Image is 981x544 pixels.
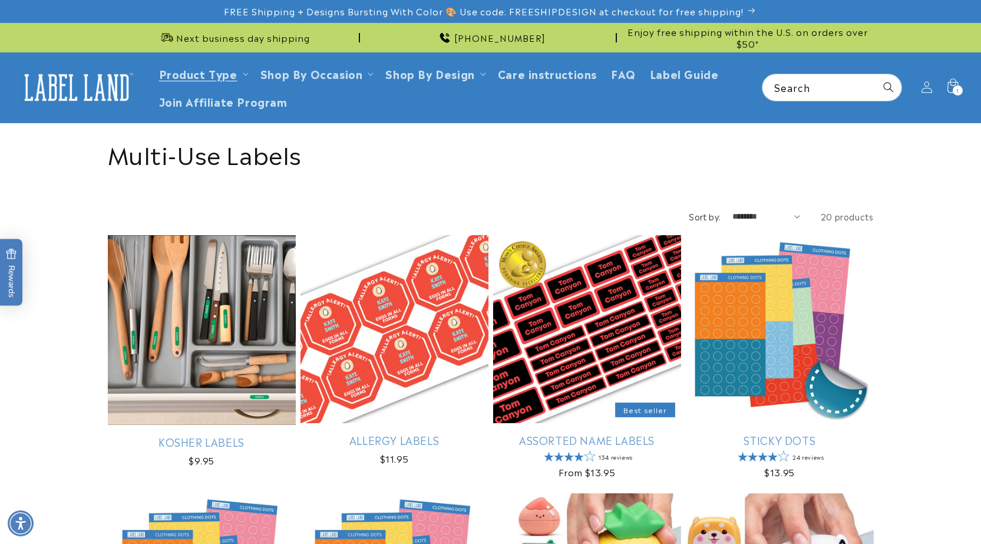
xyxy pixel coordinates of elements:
span: Next business day shipping [176,32,310,44]
a: Label Guide [643,60,726,87]
a: Allergy Labels [300,433,488,447]
label: Sort by: [689,210,721,222]
summary: Product Type [152,60,253,87]
span: 1 [956,85,959,95]
div: Announcement [622,23,874,52]
div: Announcement [108,23,360,52]
a: Join Affiliate Program [152,87,295,115]
iframe: Gorgias Floating Chat [734,489,969,532]
a: Care instructions [491,60,604,87]
a: Sticky Dots [686,433,874,447]
span: FREE Shipping + Designs Bursting With Color 🎨 Use code: FREESHIPDESIGN at checkout for free shipp... [224,5,744,17]
img: Label Land [18,69,136,105]
div: Announcement [365,23,617,52]
span: [PHONE_NUMBER] [454,32,546,44]
h1: Multi-Use Labels [108,138,874,169]
span: Shop By Occasion [260,67,363,80]
a: Shop By Design [385,65,474,81]
span: 20 products [821,210,874,222]
span: Rewards [6,248,17,297]
span: Join Affiliate Program [159,94,288,108]
div: Accessibility Menu [8,510,34,536]
a: Product Type [159,65,237,81]
iframe: Sign Up via Text for Offers [9,450,149,485]
summary: Shop By Design [378,60,490,87]
button: Search [876,74,901,100]
span: Label Guide [650,67,719,80]
span: FAQ [611,67,636,80]
a: Kosher Labels [108,435,296,449]
a: Label Land [14,65,140,110]
a: Assorted Name Labels [493,433,681,447]
span: Enjoy free shipping within the U.S. on orders over $50* [622,26,874,49]
a: FAQ [604,60,643,87]
summary: Shop By Occasion [253,60,379,87]
span: Care instructions [498,67,597,80]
